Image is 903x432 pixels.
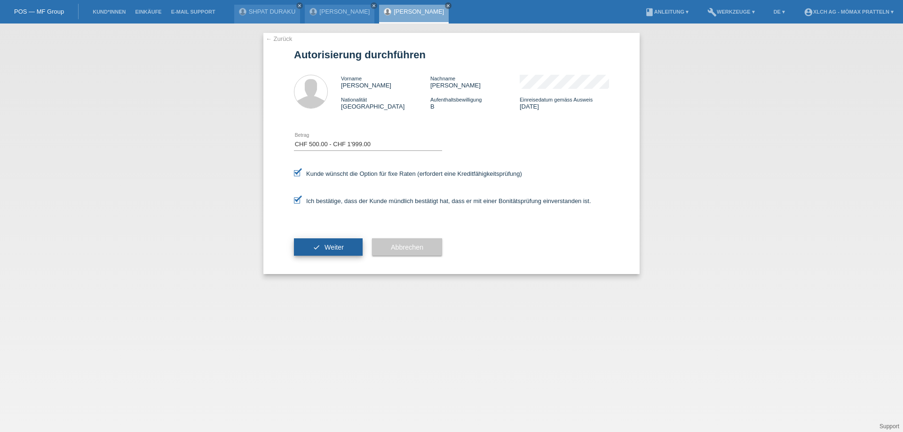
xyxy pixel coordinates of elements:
[341,97,367,102] span: Nationalität
[391,243,423,251] span: Abbrechen
[294,238,363,256] button: check Weiter
[313,243,320,251] i: check
[430,96,520,110] div: B
[166,9,220,15] a: E-Mail Support
[640,9,693,15] a: bookAnleitung ▾
[372,3,376,8] i: close
[266,35,292,42] a: ← Zurück
[371,2,377,9] a: close
[341,75,430,89] div: [PERSON_NAME]
[430,76,455,81] span: Nachname
[520,97,593,102] span: Einreisedatum gemäss Ausweis
[703,9,760,15] a: buildWerkzeuge ▾
[520,96,609,110] div: [DATE]
[341,96,430,110] div: [GEOGRAPHIC_DATA]
[325,243,344,251] span: Weiter
[294,49,609,61] h1: Autorisierung durchführen
[294,197,591,204] label: Ich bestätige, dass der Kunde mündlich bestätigt hat, dass er mit einer Bonitätsprüfung einversta...
[296,2,303,9] a: close
[445,2,451,9] a: close
[446,3,451,8] i: close
[88,9,130,15] a: Kund*innen
[799,9,898,15] a: account_circleXLCH AG - Mömax Pratteln ▾
[319,8,370,15] a: [PERSON_NAME]
[645,8,654,17] i: book
[341,76,362,81] span: Vorname
[430,97,482,102] span: Aufenthaltsbewilligung
[879,423,899,430] a: Support
[249,8,296,15] a: SHPAT DURAKU
[430,75,520,89] div: [PERSON_NAME]
[707,8,717,17] i: build
[394,8,444,15] a: [PERSON_NAME]
[769,9,790,15] a: DE ▾
[804,8,813,17] i: account_circle
[294,170,522,177] label: Kunde wünscht die Option für fixe Raten (erfordert eine Kreditfähigkeitsprüfung)
[14,8,64,15] a: POS — MF Group
[297,3,302,8] i: close
[130,9,166,15] a: Einkäufe
[372,238,442,256] button: Abbrechen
